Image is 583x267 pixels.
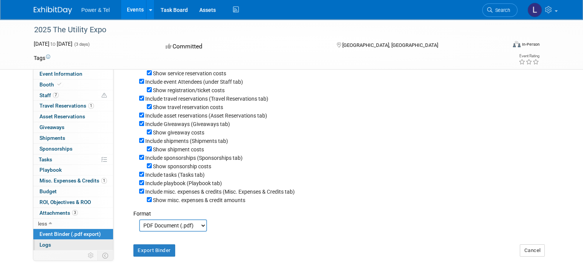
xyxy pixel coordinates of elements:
[513,41,521,47] img: Format-Inperson.png
[39,71,82,77] span: Event Information
[153,104,223,110] label: Show travel reservation costs
[34,41,72,47] span: [DATE] [DATE]
[163,40,324,53] div: Committed
[39,167,62,173] span: Playbook
[145,138,228,144] label: Include shipments (Shipments tab)
[39,92,59,98] span: Staff
[33,197,113,207] a: ROI, Objectives & ROO
[33,165,113,175] a: Playbook
[465,40,540,51] div: Event Format
[33,154,113,165] a: Tasks
[39,103,94,109] span: Travel Reservations
[145,113,267,119] label: Include asset reservations (Asset Reservations tab)
[33,69,113,79] a: Event Information
[33,240,113,250] a: Logs
[493,7,510,13] span: Search
[527,3,542,17] img: Lydia Lott
[133,204,544,217] div: Format
[33,90,113,101] a: Staff7
[33,133,113,143] a: Shipments
[34,7,72,14] img: ExhibitDay
[38,221,47,227] span: less
[39,199,91,205] span: ROI, Objectives & ROO
[98,250,113,260] td: Toggle Event Tabs
[153,129,204,136] label: Show giveaway costs
[33,111,113,122] a: Asset Reservations
[39,210,78,216] span: Attachments
[145,189,295,195] label: Include misc. expenses & credits (Misc. Expenses & Credits tab)
[33,186,113,197] a: Budget
[101,178,107,184] span: 1
[145,172,205,178] label: Include tasks (Tasks tab)
[133,244,175,257] button: Export Binder
[49,41,57,47] span: to
[39,231,101,237] span: Event Binder (.pdf export)
[39,81,63,88] span: Booth
[520,244,545,257] button: Cancel
[33,101,113,111] a: Travel Reservations1
[342,42,438,48] span: [GEOGRAPHIC_DATA], [GEOGRAPHIC_DATA]
[33,80,113,90] a: Booth
[39,124,64,130] span: Giveaways
[145,121,230,127] label: Include Giveaways (Giveaways tab)
[522,41,540,47] div: In-Person
[39,177,107,184] span: Misc. Expenses & Credits
[81,7,110,13] span: Power & Tel
[153,87,225,93] label: Show registration/ticket costs
[39,135,65,141] span: Shipments
[72,210,78,216] span: 3
[84,250,98,260] td: Personalize Event Tab Strip
[102,92,107,99] span: Potential Scheduling Conflict -- at least one attendee is tagged in another overlapping event.
[145,180,222,186] label: Include playbook (Playbook tab)
[145,79,243,85] label: Include event Attendees (under Staff tab)
[33,122,113,133] a: Giveaways
[39,146,72,152] span: Sponsorships
[57,82,61,86] i: Booth reservation complete
[33,144,113,154] a: Sponsorships
[31,23,497,37] div: 2025 The Utility Expo
[482,3,517,17] a: Search
[53,92,59,98] span: 7
[88,103,94,109] span: 1
[153,146,204,153] label: Show shipment costs
[74,42,90,47] span: (3 days)
[33,176,113,186] a: Misc. Expenses & Credits1
[153,70,226,76] label: Show service reservation costs
[145,96,268,102] label: Include travel reservations (Travel Reservations tab)
[519,54,539,58] div: Event Rating
[39,242,51,248] span: Logs
[33,208,113,218] a: Attachments3
[39,188,57,194] span: Budget
[34,54,50,62] td: Tags
[33,219,113,229] a: less
[33,229,113,239] a: Event Binder (.pdf export)
[153,163,211,169] label: Show sponsorship costs
[39,156,52,163] span: Tasks
[145,155,243,161] label: Include sponsorships (Sponsorships tab)
[153,197,245,203] label: Show misc. expenses & credit amounts
[39,113,85,119] span: Asset Reservations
